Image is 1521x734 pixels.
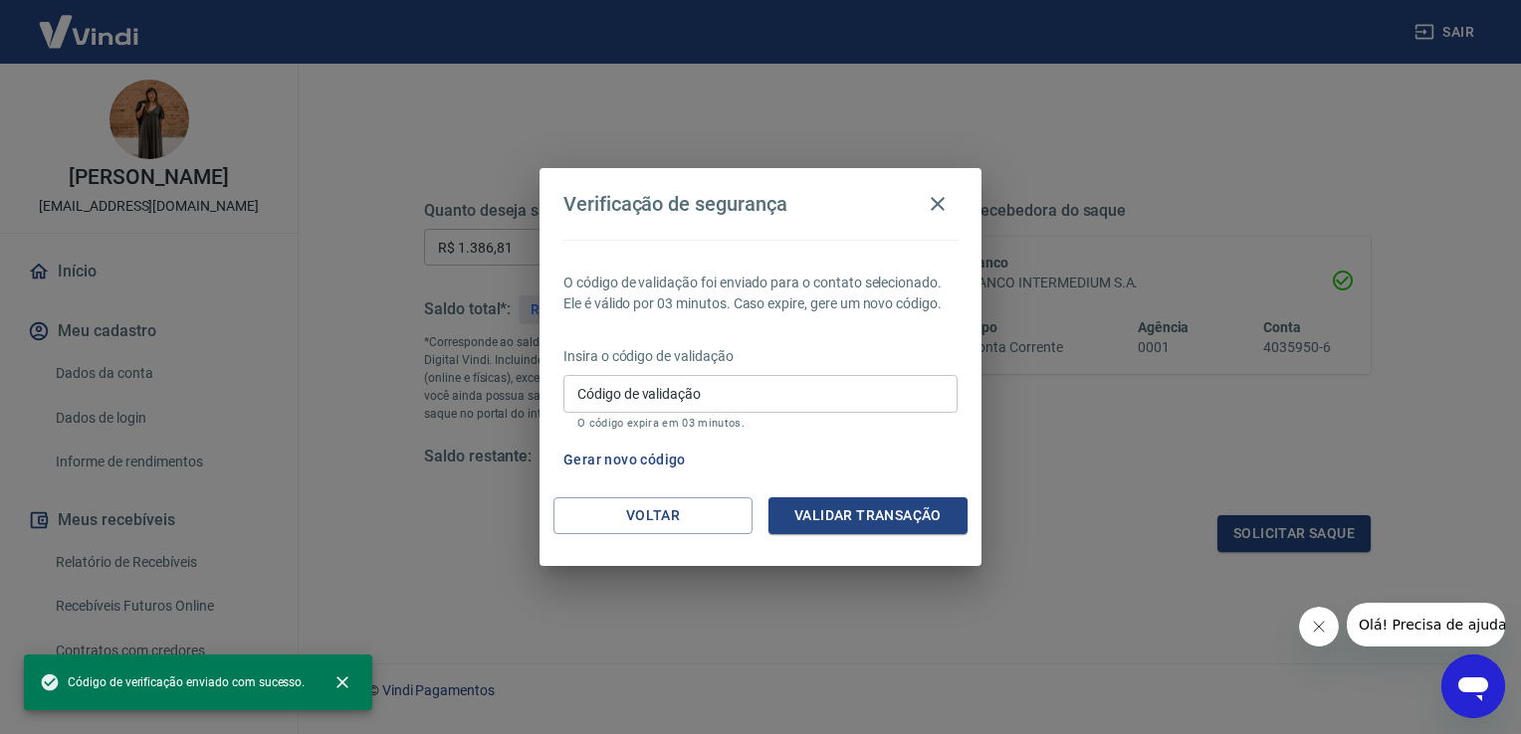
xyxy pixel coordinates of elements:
[1441,654,1505,718] iframe: Button to launch messaging window
[563,192,787,216] h4: Verificação de segurança
[768,497,968,534] button: Validar transação
[12,14,167,30] span: Olá! Precisa de ajuda?
[555,442,694,478] button: Gerar novo código
[1299,607,1339,646] iframe: Close message
[577,417,944,430] p: O código expira em 03 minutos.
[40,672,305,692] span: Código de verificação enviado com sucesso.
[321,660,364,704] button: close
[563,273,958,314] p: O código de validação foi enviado para o contato selecionado. Ele é válido por 03 minutos. Caso e...
[553,497,753,534] button: Voltar
[563,346,958,367] p: Insira o código de validação
[1347,603,1505,646] iframe: Message from company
